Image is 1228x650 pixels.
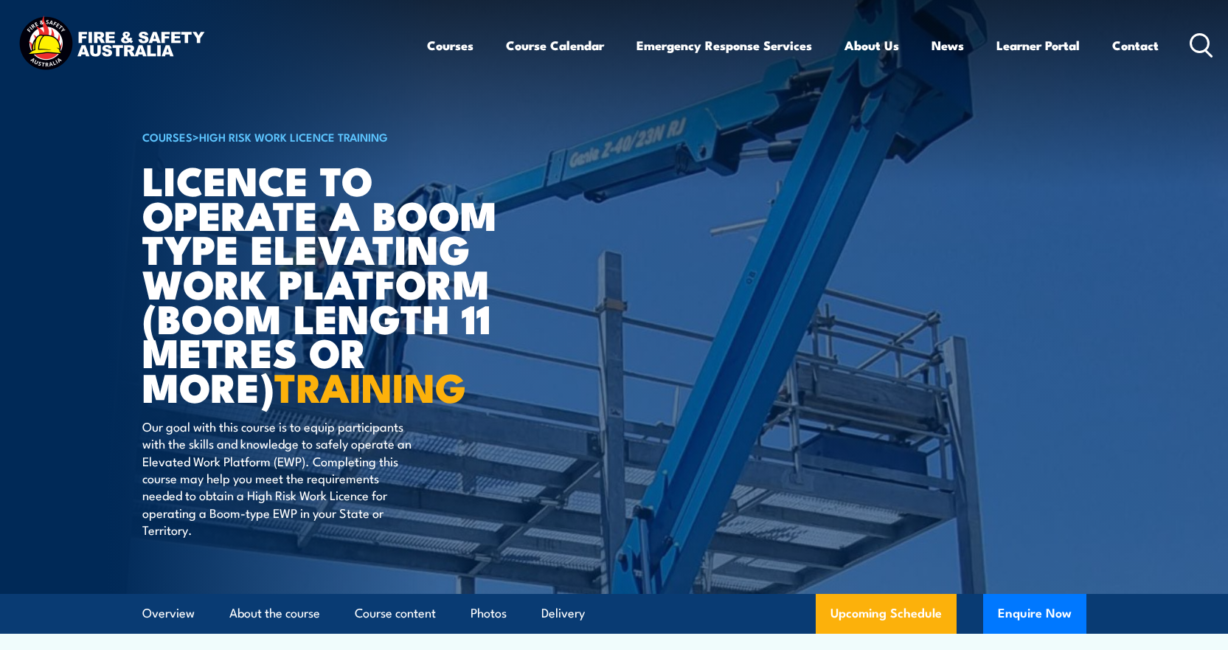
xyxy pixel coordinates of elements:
[1112,26,1159,65] a: Contact
[471,594,507,633] a: Photos
[541,594,585,633] a: Delivery
[506,26,604,65] a: Course Calendar
[142,162,507,404] h1: Licence to operate a boom type elevating work platform (boom length 11 metres or more)
[355,594,436,633] a: Course content
[636,26,812,65] a: Emergency Response Services
[142,128,192,145] a: COURSES
[274,355,466,416] strong: TRAINING
[983,594,1086,634] button: Enquire Now
[229,594,320,633] a: About the course
[816,594,957,634] a: Upcoming Schedule
[427,26,473,65] a: Courses
[932,26,964,65] a: News
[142,594,195,633] a: Overview
[996,26,1080,65] a: Learner Portal
[142,128,507,145] h6: >
[199,128,388,145] a: High Risk Work Licence Training
[844,26,899,65] a: About Us
[142,418,412,539] p: Our goal with this course is to equip participants with the skills and knowledge to safely operat...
